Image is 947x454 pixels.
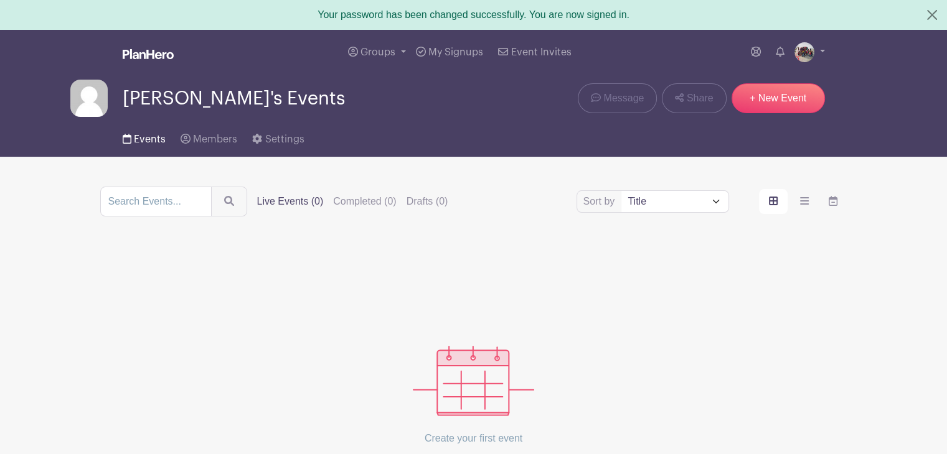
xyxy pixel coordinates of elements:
a: Members [181,117,237,157]
img: logo_white-6c42ec7e38ccf1d336a20a19083b03d10ae64f83f12c07503d8b9e83406b4c7d.svg [123,49,174,59]
a: Event Invites [493,30,576,75]
div: filters [257,194,458,209]
a: + New Event [732,83,825,113]
span: Members [193,134,237,144]
span: Groups [360,47,395,57]
label: Sort by [583,194,619,209]
label: Completed (0) [333,194,396,209]
span: [PERSON_NAME]'s Events [123,88,345,109]
label: Live Events (0) [257,194,324,209]
img: events_empty-56550af544ae17c43cc50f3ebafa394433d06d5f1891c01edc4b5d1d59cfda54.svg [413,346,534,416]
img: default-ce2991bfa6775e67f084385cd625a349d9dcbb7a52a09fb2fda1e96e2d18dcdb.png [70,80,108,117]
a: Share [662,83,726,113]
span: Message [603,91,644,106]
img: 26910163_2017657411582908_29100451901848203_o(1).jpg [794,42,814,62]
a: Message [578,83,657,113]
span: Settings [265,134,304,144]
a: Events [123,117,166,157]
span: Share [687,91,714,106]
div: order and view [759,189,847,214]
span: Event Invites [511,47,572,57]
a: Settings [252,117,304,157]
a: Groups [343,30,411,75]
span: My Signups [428,47,483,57]
span: Events [134,134,166,144]
a: My Signups [411,30,488,75]
label: Drafts (0) [407,194,448,209]
input: Search Events... [100,187,212,216]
